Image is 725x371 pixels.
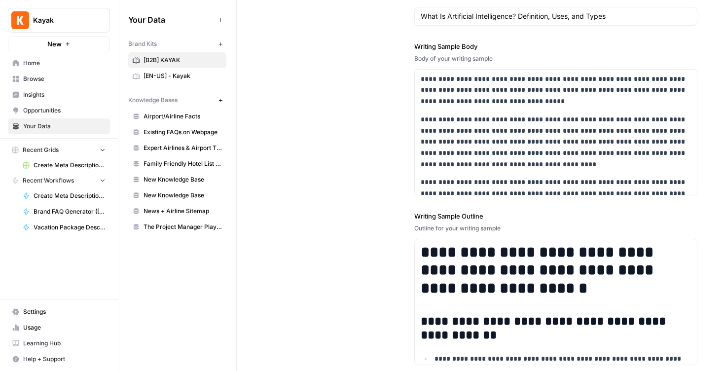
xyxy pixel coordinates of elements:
a: New Knowledge Base [128,172,226,187]
a: News + Airline Sitemap [128,203,226,219]
span: Vacation Package Description Generator (AndreCova) [34,223,106,232]
a: [B2B] KAYAK [128,52,226,68]
div: Body of your writing sample [414,54,698,63]
a: Family Friendly Hotel List Features [128,156,226,172]
a: [EN-US] - Kayak [128,68,226,84]
span: Brand FAQ Generator ([PERSON_NAME]) [34,207,106,216]
a: Your Data [8,118,110,134]
span: Brand Kits [128,39,157,48]
span: Kayak [33,15,93,25]
span: Airport/Airline Facts [144,112,222,121]
span: Recent Workflows [23,176,74,185]
span: Help + Support [23,355,106,364]
span: Family Friendly Hotel List Features [144,159,222,168]
a: Vacation Package Description Generator (AndreCova) [18,220,110,235]
span: The Project Manager Playbook [144,223,222,231]
a: Home [8,55,110,71]
a: Create Meta Description - [PERSON_NAME] [18,188,110,204]
a: Expert Airlines & Airport Tips [128,140,226,156]
span: Create Meta Description - [PERSON_NAME] [34,191,106,200]
span: Home [23,59,106,68]
img: Kayak Logo [11,11,29,29]
span: Learning Hub [23,339,106,348]
button: Workspace: Kayak [8,8,110,33]
label: Writing Sample Outline [414,211,698,221]
span: Browse [23,74,106,83]
a: Create Meta Description - [PERSON_NAME] Grid [18,157,110,173]
span: Your Data [128,14,215,26]
a: New Knowledge Base [128,187,226,203]
span: New Knowledge Base [144,175,222,184]
span: News + Airline Sitemap [144,207,222,216]
div: Outline for your writing sample [414,224,698,233]
a: Opportunities [8,103,110,118]
label: Writing Sample Body [414,41,698,51]
a: Airport/Airline Facts [128,109,226,124]
button: Recent Workflows [8,173,110,188]
span: Usage [23,323,106,332]
span: Create Meta Description - [PERSON_NAME] Grid [34,161,106,170]
span: [B2B] KAYAK [144,56,222,65]
span: Settings [23,307,106,316]
span: Opportunities [23,106,106,115]
a: Brand FAQ Generator ([PERSON_NAME]) [18,204,110,220]
a: Browse [8,71,110,87]
a: Settings [8,304,110,320]
a: Insights [8,87,110,103]
a: Usage [8,320,110,335]
span: Your Data [23,122,106,131]
span: Recent Grids [23,146,59,154]
span: New Knowledge Base [144,191,222,200]
span: New [47,39,62,49]
a: Existing FAQs on Webpage [128,124,226,140]
a: Learning Hub [8,335,110,351]
span: Existing FAQs on Webpage [144,128,222,137]
input: Game Day Gear Guide [421,11,691,21]
span: Insights [23,90,106,99]
a: The Project Manager Playbook [128,219,226,235]
button: Help + Support [8,351,110,367]
span: Expert Airlines & Airport Tips [144,144,222,152]
button: Recent Grids [8,143,110,157]
span: Knowledge Bases [128,96,178,105]
button: New [8,37,110,51]
span: [EN-US] - Kayak [144,72,222,80]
